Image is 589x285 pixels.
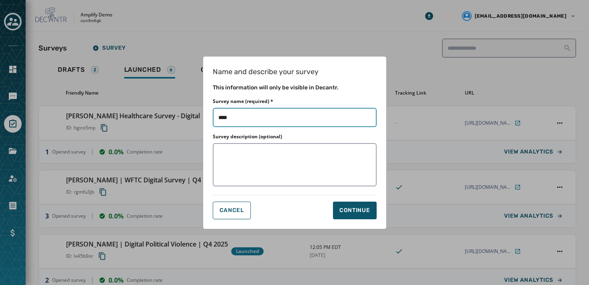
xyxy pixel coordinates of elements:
div: Continue [339,206,370,214]
span: Cancel [220,207,244,214]
button: Cancel [213,202,251,219]
h1: Name and describe your survey [213,66,377,77]
label: Survey name (required) * [213,98,273,105]
button: Continue [333,202,377,219]
h2: This information will only be visible in Decantr. [213,84,377,92]
label: Survey description (optional) [213,133,282,140]
body: Rich Text Area [6,6,261,15]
